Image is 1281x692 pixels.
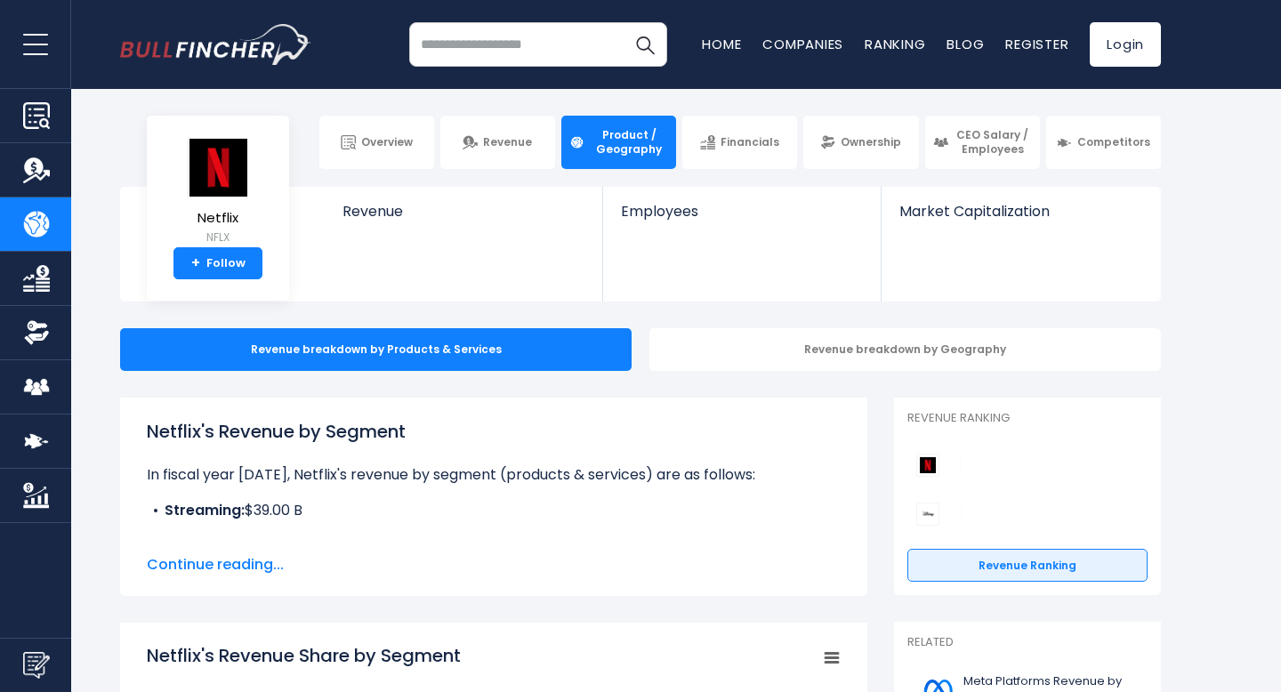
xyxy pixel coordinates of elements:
a: Financials [682,116,797,169]
small: NFLX [187,229,249,245]
a: Employees [603,187,880,250]
span: Financials [721,135,779,149]
span: Product / Geography [590,128,668,156]
a: Home [702,35,741,53]
span: Netflix [187,211,249,226]
a: Overview [319,116,434,169]
img: Walt Disney Company competitors logo [916,503,939,526]
img: bullfincher logo [120,24,311,65]
span: Revenue [342,203,585,220]
span: CEO Salary / Employees [954,128,1032,156]
img: Ownership [23,319,50,346]
p: In fiscal year [DATE], Netflix's revenue by segment (products & services) are as follows: [147,464,841,486]
a: Revenue [440,116,555,169]
a: Register [1005,35,1068,53]
a: Netflix NFLX [186,137,250,248]
a: Revenue Ranking [907,549,1148,583]
li: $39.00 B [147,500,841,521]
span: Market Capitalization [899,203,1141,220]
h1: Netflix's Revenue by Segment [147,418,841,445]
span: Continue reading... [147,554,841,575]
a: Ownership [803,116,918,169]
tspan: Netflix's Revenue Share by Segment [147,643,461,668]
span: Ownership [841,135,901,149]
a: +Follow [173,247,262,279]
a: Competitors [1046,116,1161,169]
div: Revenue breakdown by Geography [649,328,1161,371]
span: Revenue [483,135,532,149]
a: Blog [947,35,984,53]
div: Revenue breakdown by Products & Services [120,328,632,371]
b: Streaming: [165,500,245,520]
a: Go to homepage [120,24,311,65]
a: Companies [762,35,843,53]
span: Overview [361,135,413,149]
a: CEO Salary / Employees [925,116,1040,169]
a: Revenue [325,187,603,250]
span: Employees [621,203,862,220]
button: Search [623,22,667,67]
span: Competitors [1077,135,1150,149]
p: Revenue Ranking [907,411,1148,426]
a: Login [1090,22,1161,67]
a: Ranking [865,35,925,53]
a: Market Capitalization [882,187,1159,250]
a: Product / Geography [561,116,676,169]
p: Related [907,635,1148,650]
strong: + [191,255,200,271]
img: Netflix competitors logo [916,454,939,477]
